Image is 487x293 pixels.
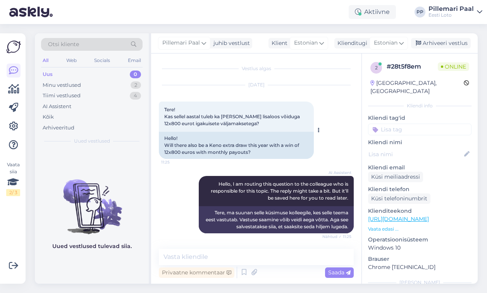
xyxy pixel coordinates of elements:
[130,92,141,100] div: 4
[322,234,351,240] span: Nähtud ✓ 11:25
[43,113,54,121] div: Kõik
[368,263,472,271] p: Chrome [TECHNICAL_ID]
[387,62,438,71] div: # 28t5f8em
[161,159,190,165] span: 11:25
[126,55,143,65] div: Email
[428,6,482,18] a: Pillemari PaalEesti Loto
[43,124,74,132] div: Arhiveeritud
[368,226,472,233] p: Vaata edasi ...
[43,81,81,89] div: Minu vestlused
[35,165,149,235] img: No chats
[368,279,472,286] div: [PERSON_NAME]
[438,62,469,71] span: Online
[415,7,425,17] div: PP
[368,164,472,172] p: Kliendi email
[368,244,472,252] p: Windows 10
[428,6,474,12] div: Pillemari Paal
[164,107,301,126] span: Tere! Kas sellel aastal tuleb ka [PERSON_NAME] lisaloos võiduga 12x800 eurot igakuisete väljamaks...
[268,39,287,47] div: Klient
[159,81,354,88] div: [DATE]
[93,55,112,65] div: Socials
[428,12,474,18] div: Eesti Loto
[211,181,349,201] span: Hello, I am routing this question to the colleague who is responsible for this topic. The reply m...
[43,103,71,110] div: AI Assistent
[43,71,53,78] div: Uus
[210,39,250,47] div: juhib vestlust
[199,206,354,233] div: Tere, ma suunan selle küsimuse kolleegile, kes selle teema eest vastutab. Vastuse saamine võib ve...
[368,215,429,222] a: [URL][DOMAIN_NAME]
[374,39,398,47] span: Estonian
[159,65,354,72] div: Vestlus algas
[368,150,463,159] input: Lisa nimi
[368,193,430,204] div: Küsi telefoninumbrit
[131,81,141,89] div: 2
[328,269,351,276] span: Saada
[294,39,318,47] span: Estonian
[159,267,234,278] div: Privaatne kommentaar
[65,55,78,65] div: Web
[368,114,472,122] p: Kliendi tag'id
[6,161,20,196] div: Vaata siia
[74,138,110,145] span: Uued vestlused
[48,40,79,48] span: Otsi kliente
[41,55,50,65] div: All
[334,39,367,47] div: Klienditugi
[162,39,200,47] span: Pillemari Paal
[322,170,351,176] span: AI Assistent
[368,185,472,193] p: Kliendi telefon
[159,132,314,159] div: Hello! Will there also be a Keno extra draw this year with a win of 12x800 euros with monthly pay...
[411,38,471,48] div: Arhiveeri vestlus
[368,207,472,215] p: Klienditeekond
[43,92,81,100] div: Tiimi vestlused
[368,236,472,244] p: Operatsioonisüsteem
[368,138,472,146] p: Kliendi nimi
[6,40,21,54] img: Askly Logo
[375,65,378,71] span: 2
[368,102,472,109] div: Kliendi info
[6,189,20,196] div: 2 / 3
[368,172,423,182] div: Küsi meiliaadressi
[349,5,396,19] div: Aktiivne
[368,255,472,263] p: Brauser
[52,242,132,250] p: Uued vestlused tulevad siia.
[368,124,472,135] input: Lisa tag
[130,71,141,78] div: 0
[370,79,464,95] div: [GEOGRAPHIC_DATA], [GEOGRAPHIC_DATA]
